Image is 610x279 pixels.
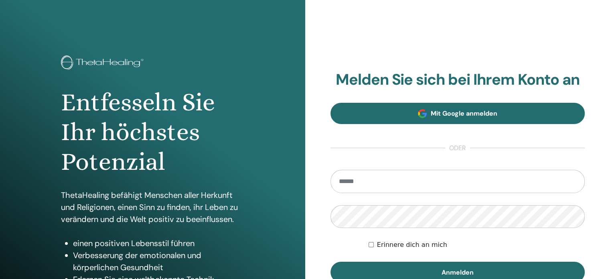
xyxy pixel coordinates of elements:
[377,241,447,248] font: Erinnere dich an mich
[61,88,215,176] font: Entfesseln Sie Ihr höchstes Potenzial
[73,250,201,273] font: Verbesserung der emotionalen und körperlichen Gesundheit
[431,109,497,118] font: Mit Google anmelden
[335,69,580,90] font: Melden Sie sich bei Ihrem Konto an
[442,268,474,277] font: Anmelden
[449,144,466,152] font: oder
[369,240,585,250] div: Ich soll auf unbestimmte Zeit oder bis zur manuellen Abmeldung authentifiziert bleiben
[330,103,585,124] a: Mit Google anmelden
[61,190,238,224] font: ThetaHealing befähigt Menschen aller Herkunft und Religionen, einen Sinn zu finden, ihr Leben zu ...
[73,238,195,248] font: einen positiven Lebensstil führen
